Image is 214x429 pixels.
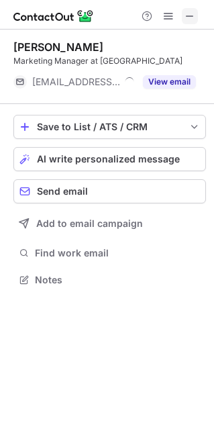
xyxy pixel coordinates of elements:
button: Notes [13,271,206,289]
button: AI write personalized message [13,147,206,171]
img: ContactOut v5.3.10 [13,8,94,24]
button: Reveal Button [143,75,196,89]
span: Send email [37,186,88,197]
div: ‏[PERSON_NAME]‏ [13,40,103,54]
button: save-profile-one-click [13,115,206,139]
div: Marketing Manager at [GEOGRAPHIC_DATA] [13,55,206,67]
span: Add to email campaign [36,218,143,229]
span: AI write personalized message [37,154,180,164]
button: Send email [13,179,206,203]
button: Add to email campaign [13,211,206,236]
div: Save to List / ATS / CRM [37,122,182,132]
button: Find work email [13,244,206,263]
span: Notes [35,274,201,286]
span: [EMAIL_ADDRESS][PERSON_NAME][DOMAIN_NAME] [32,76,120,88]
span: Find work email [35,247,201,259]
